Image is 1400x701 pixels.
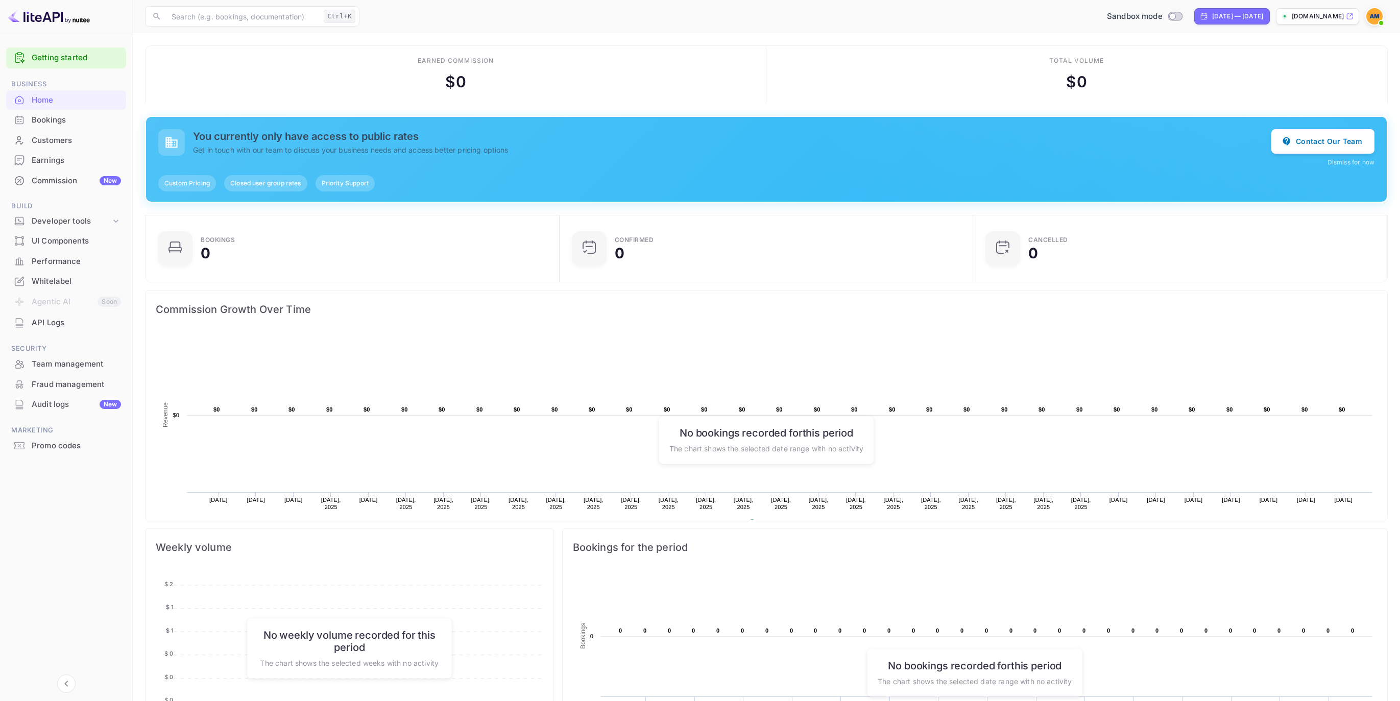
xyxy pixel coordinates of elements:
[1277,627,1281,634] text: 0
[1264,406,1270,413] text: $0
[173,412,179,418] text: $0
[887,627,890,634] text: 0
[716,627,719,634] text: 0
[776,406,783,413] text: $0
[1253,627,1256,634] text: 0
[100,400,121,409] div: New
[1212,12,1263,21] div: [DATE] — [DATE]
[32,215,111,227] div: Developer tools
[1076,406,1083,413] text: $0
[6,313,126,333] div: API Logs
[6,343,126,354] span: Security
[851,406,858,413] text: $0
[6,47,126,68] div: Getting started
[1028,246,1038,260] div: 0
[692,627,695,634] text: 0
[6,171,126,190] a: CommissionNew
[921,497,941,510] text: [DATE], 2025
[6,131,126,151] div: Customers
[6,354,126,373] a: Team management
[696,497,716,510] text: [DATE], 2025
[284,497,303,503] text: [DATE]
[615,237,654,243] div: Confirmed
[165,6,320,27] input: Search (e.g. bookings, documentation)
[6,375,126,394] a: Fraud management
[32,52,121,64] a: Getting started
[1066,70,1087,93] div: $ 0
[32,440,121,452] div: Promo codes
[209,497,228,503] text: [DATE]
[32,114,121,126] div: Bookings
[1226,406,1233,413] text: $0
[6,79,126,90] span: Business
[846,497,866,510] text: [DATE], 2025
[6,395,126,415] div: Audit logsNew
[1366,8,1383,25] img: Arameh Mehrabi
[164,650,173,657] tspan: $ 0
[32,94,121,106] div: Home
[6,272,126,291] a: Whitelabel
[32,379,121,391] div: Fraud management
[258,658,441,668] p: The chart shows the selected weeks with no activity
[6,90,126,110] div: Home
[884,497,904,510] text: [DATE], 2025
[1185,497,1203,503] text: [DATE]
[1292,12,1344,21] p: [DOMAIN_NAME]
[100,176,121,185] div: New
[1180,627,1183,634] text: 0
[734,497,754,510] text: [DATE], 2025
[643,627,646,634] text: 0
[615,246,624,260] div: 0
[759,519,785,526] text: Revenue
[1204,627,1208,634] text: 0
[1033,497,1053,510] text: [DATE], 2025
[32,155,121,166] div: Earnings
[213,406,220,413] text: $0
[6,436,126,455] a: Promo codes
[1107,11,1163,22] span: Sandbox mode
[6,272,126,292] div: Whitelabel
[790,627,793,634] text: 0
[659,497,679,510] text: [DATE], 2025
[162,402,169,427] text: Revenue
[579,623,586,649] text: Bookings
[546,497,566,510] text: [DATE], 2025
[396,497,416,510] text: [DATE], 2025
[1109,497,1128,503] text: [DATE]
[418,56,493,65] div: Earned commission
[1229,627,1232,634] text: 0
[1147,497,1165,503] text: [DATE]
[514,406,520,413] text: $0
[765,627,768,634] text: 0
[164,673,173,681] tspan: $ 0
[6,201,126,212] span: Build
[32,235,121,247] div: UI Components
[316,179,375,188] span: Priority Support
[6,436,126,456] div: Promo codes
[32,276,121,287] div: Whitelabel
[1297,497,1315,503] text: [DATE]
[32,317,121,329] div: API Logs
[889,406,896,413] text: $0
[771,497,791,510] text: [DATE], 2025
[6,151,126,170] a: Earnings
[288,406,295,413] text: $0
[1327,158,1374,167] button: Dismiss for now
[6,252,126,272] div: Performance
[359,497,378,503] text: [DATE]
[739,406,745,413] text: $0
[838,627,841,634] text: 0
[1114,406,1120,413] text: $0
[6,131,126,150] a: Customers
[1103,11,1186,22] div: Switch to Production mode
[201,246,210,260] div: 0
[32,135,121,147] div: Customers
[364,406,370,413] text: $0
[401,406,408,413] text: $0
[1351,627,1354,634] text: 0
[6,231,126,250] a: UI Components
[6,313,126,332] a: API Logs
[1260,497,1278,503] text: [DATE]
[584,497,604,510] text: [DATE], 2025
[166,603,173,611] tspan: $ 1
